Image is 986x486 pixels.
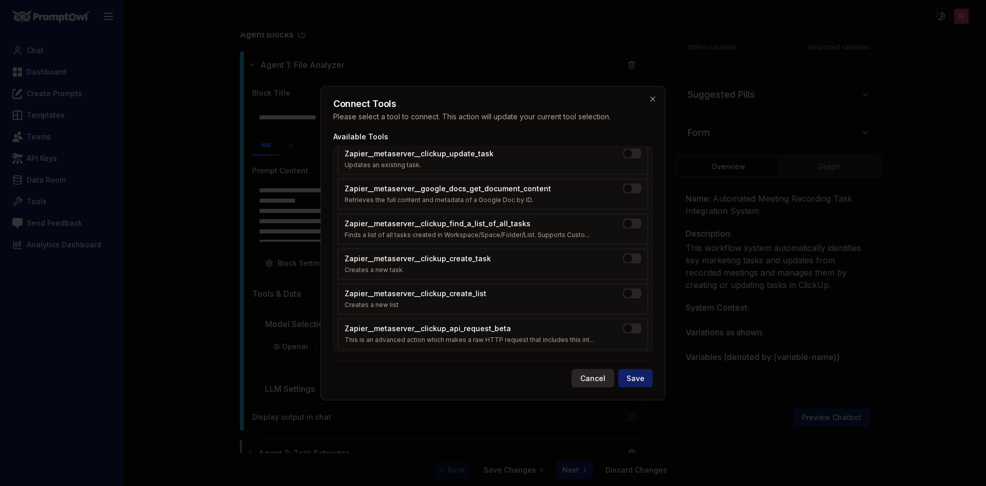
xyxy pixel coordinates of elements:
div: Zapier__metaserver__clickup_create_task [345,253,617,263]
div: Zapier__metaserver__clickup_update_task [345,148,617,158]
div: Zapier__metaserver__google_docs_get_document_content [345,183,617,193]
p: Please select a tool to connect. This action will update your current tool selection. [333,111,653,121]
div: Zapier__metaserver__clickup_create_list [345,288,617,298]
div: This is an advanced action which makes a raw HTTP request that includes this int... [345,335,617,344]
h2: Connect Tools [333,99,653,108]
button: Save [618,369,653,387]
div: Creates a new list [345,300,617,309]
div: Retrieves the full content and metadata of a Google Doc by ID. [345,195,617,204]
div: Updates an existing task. [345,160,617,169]
label: Available Tools [333,132,388,140]
div: Finds a list of all tasks created in Workspace/Space/Folder/List. Supports Custo... [345,230,617,239]
button: Cancel [572,369,614,387]
div: Zapier__metaserver__clickup_find_a_list_of_all_tasks [345,218,617,228]
div: Creates a new task. [345,265,617,274]
div: Zapier__metaserver__clickup_api_request_beta [345,323,617,333]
